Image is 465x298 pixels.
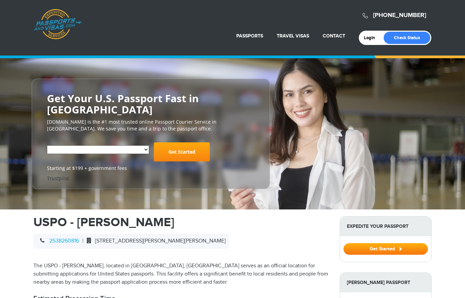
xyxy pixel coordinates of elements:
span: [STREET_ADDRESS][PERSON_NAME][PERSON_NAME] [83,238,226,244]
p: [DOMAIN_NAME] is the #1 most trusted online Passport Courier Service in [GEOGRAPHIC_DATA]. We sav... [47,119,255,132]
a: Get Started [154,142,210,161]
a: Passports [236,33,263,39]
strong: [PERSON_NAME] Passport [340,273,431,292]
a: [PHONE_NUMBER] [373,12,426,19]
a: Trustpilot [47,175,69,182]
a: Get Started [343,246,428,251]
h1: USPO - [PERSON_NAME] [33,216,330,229]
div: | [33,234,229,249]
a: Passports & [DOMAIN_NAME] [34,9,82,40]
span: Starting at $199 + government fees [47,165,255,172]
a: Travel Visas [277,33,309,39]
a: Login [364,35,380,41]
p: The USPO - [PERSON_NAME], located in [GEOGRAPHIC_DATA], [GEOGRAPHIC_DATA] serves as an official l... [33,262,330,286]
a: Contact [323,33,345,39]
strong: Expedite Your Passport [340,217,431,236]
button: Get Started [343,243,428,255]
h2: Get Your U.S. Passport Fast in [GEOGRAPHIC_DATA] [47,93,255,115]
a: 2538260816 [49,238,79,244]
a: Check Status [384,32,430,44]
